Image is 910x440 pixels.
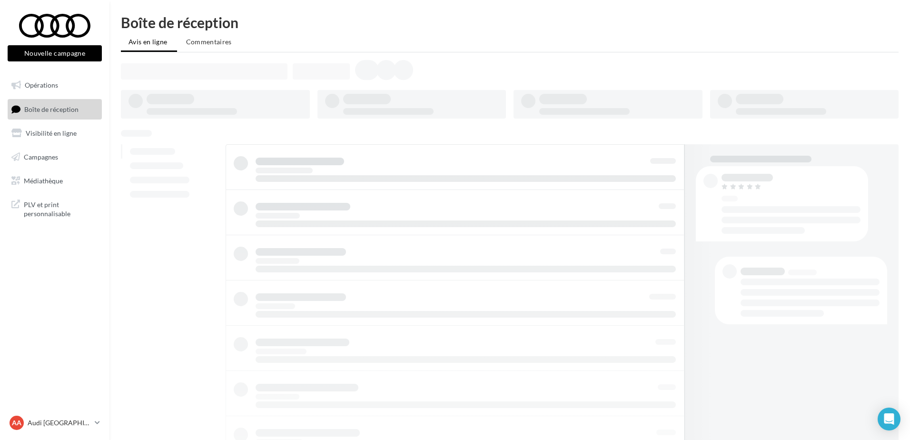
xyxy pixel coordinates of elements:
[24,105,79,113] span: Boîte de réception
[6,75,104,95] a: Opérations
[8,414,102,432] a: AA Audi [GEOGRAPHIC_DATA]
[8,45,102,61] button: Nouvelle campagne
[24,153,58,161] span: Campagnes
[12,418,21,428] span: AA
[24,176,63,184] span: Médiathèque
[186,38,232,46] span: Commentaires
[878,408,900,430] div: Open Intercom Messenger
[6,99,104,120] a: Boîte de réception
[6,147,104,167] a: Campagnes
[28,418,91,428] p: Audi [GEOGRAPHIC_DATA]
[6,171,104,191] a: Médiathèque
[26,129,77,137] span: Visibilité en ligne
[24,198,98,219] span: PLV et print personnalisable
[121,15,899,30] div: Boîte de réception
[6,123,104,143] a: Visibilité en ligne
[6,194,104,222] a: PLV et print personnalisable
[25,81,58,89] span: Opérations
